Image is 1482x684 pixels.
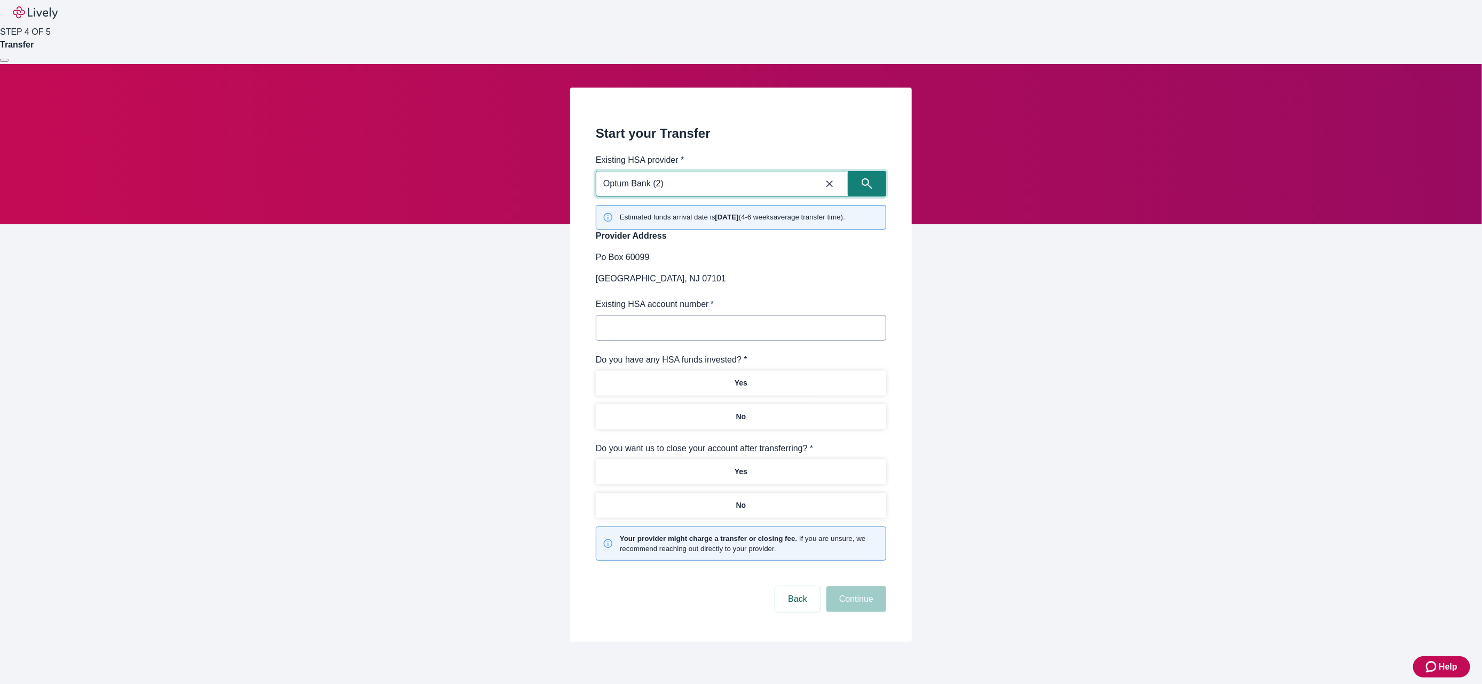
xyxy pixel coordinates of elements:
svg: Close icon [824,178,835,189]
small: Estimated funds arrival date is ( 4-6 weeks average transfer time). [620,212,845,222]
label: Existing HSA account number [596,298,714,311]
button: Back [775,586,820,612]
button: Search icon [848,171,886,196]
p: Yes [735,466,747,477]
p: No [736,411,746,422]
svg: Search icon [862,178,872,189]
span: Help [1439,661,1457,673]
label: Existing HSA provider * [596,154,684,167]
img: Lively [13,6,58,19]
button: Yes [596,371,886,396]
p: No [736,500,746,511]
p: Po Box 60099 [596,251,886,264]
button: Close icon [811,172,848,195]
button: No [596,493,886,518]
button: No [596,404,886,429]
button: Zendesk support iconHelp [1413,656,1470,678]
button: Yes [596,459,886,484]
svg: Zendesk support icon [1426,661,1439,673]
p: Yes [735,378,747,389]
strong: Provider Address [596,231,667,240]
label: Do you want us to close your account after transferring? * [596,442,813,455]
p: [GEOGRAPHIC_DATA] , NJ 07101 [596,272,886,285]
strong: Your provider might charge a transfer or closing fee. [620,534,797,543]
label: Do you have any HSA funds invested? * [596,353,747,366]
small: If you are unsure, we recommend reaching out directly to your provider. [620,533,879,554]
b: [DATE] [715,213,739,221]
input: Search input [599,176,811,191]
h2: Start your Transfer [596,124,886,143]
